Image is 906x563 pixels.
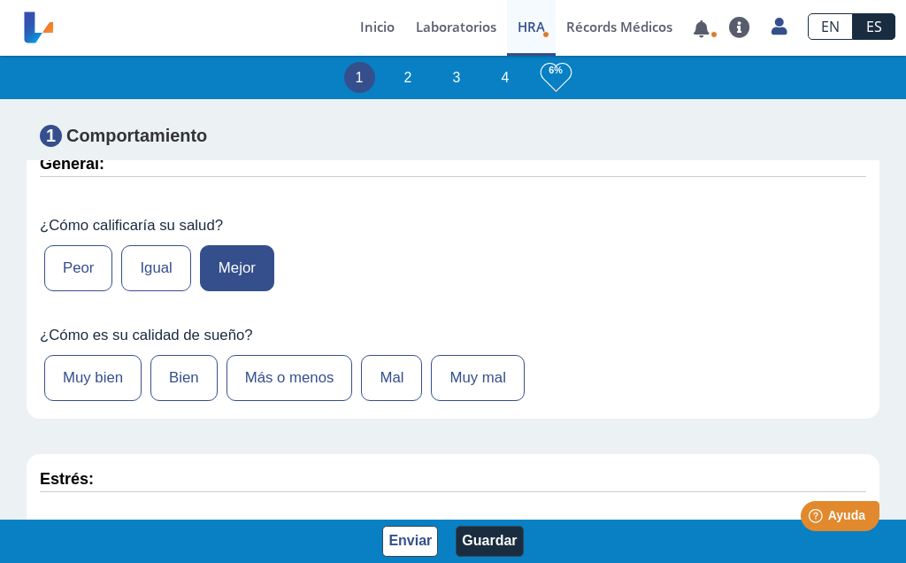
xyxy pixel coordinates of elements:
[382,526,438,557] button: Enviar
[44,355,142,401] label: Muy bien
[66,127,207,146] strong: Comportamiento
[490,62,521,93] li: 4
[541,59,572,81] h3: 6%
[431,355,524,401] label: Muy mal
[853,13,895,40] a: ES
[44,245,112,291] label: Peor
[441,62,472,93] li: 3
[518,18,545,35] span: HRA
[749,494,887,544] iframe: Help widget launcher
[808,13,853,40] a: EN
[200,245,274,291] label: Mejor
[393,62,424,93] li: 2
[121,245,190,291] label: Igual
[344,62,375,93] li: 1
[40,470,94,488] strong: Estrés:
[40,217,866,235] label: ¿Cómo calificaría su salud?
[40,327,866,344] label: ¿Cómo es su calidad de sueño?
[40,155,104,173] strong: General:
[226,355,353,401] label: Más o menos
[150,355,218,401] label: Bien
[40,126,62,148] span: 1
[361,355,422,401] label: Mal
[456,526,523,557] button: Guardar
